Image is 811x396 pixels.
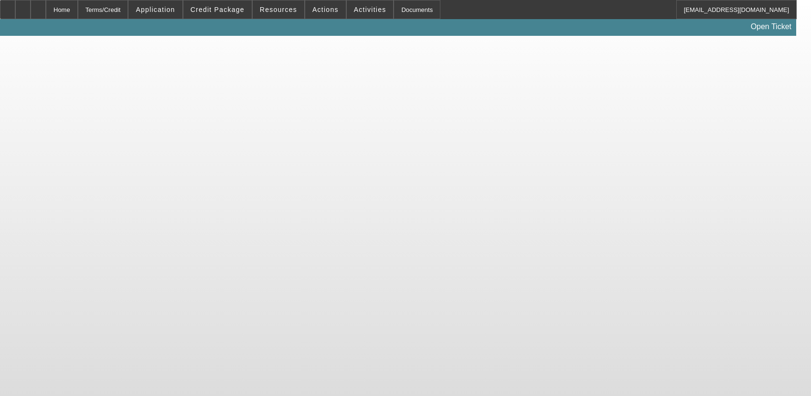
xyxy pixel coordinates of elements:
[183,0,252,19] button: Credit Package
[312,6,339,13] span: Actions
[136,6,175,13] span: Application
[191,6,245,13] span: Credit Package
[354,6,386,13] span: Activities
[253,0,304,19] button: Resources
[305,0,346,19] button: Actions
[747,19,795,35] a: Open Ticket
[128,0,182,19] button: Application
[347,0,394,19] button: Activities
[260,6,297,13] span: Resources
